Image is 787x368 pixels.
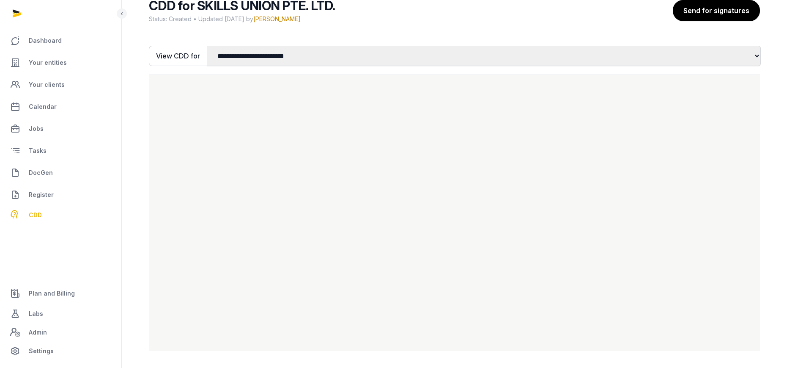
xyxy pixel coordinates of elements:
span: [PERSON_NAME] [253,15,301,22]
a: Dashboard [7,30,115,51]
span: View CDD for [156,51,200,61]
span: Your clients [29,80,65,90]
span: DocGen [29,168,53,178]
span: Admin [29,327,47,338]
span: CDD [29,210,42,220]
span: Settings [29,346,54,356]
button: View CDD for [149,46,207,66]
span: Your entities [29,58,67,68]
span: Status: Created • Updated [DATE] by [149,15,666,23]
a: DocGen [7,163,115,183]
a: Tasks [7,141,115,161]
a: Register [7,185,115,205]
a: Labs [7,304,115,324]
span: Tasks [29,146,47,156]
span: Jobs [29,124,44,134]
span: Dashboard [29,36,62,46]
a: Your clients [7,75,115,95]
span: Plan and Billing [29,288,75,299]
span: Calendar [29,102,57,112]
a: CDD [7,207,115,224]
span: Labs [29,309,43,319]
a: Your entities [7,53,115,73]
a: Jobs [7,119,115,139]
span: Register [29,190,54,200]
a: Settings [7,341,115,361]
a: Plan and Billing [7,283,115,304]
a: Calendar [7,97,115,117]
a: Admin [7,324,115,341]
